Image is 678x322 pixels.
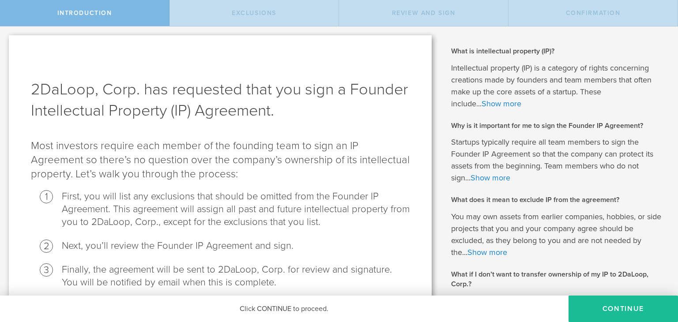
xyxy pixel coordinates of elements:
[57,9,112,17] span: Introduction
[471,173,510,183] a: Show more
[451,211,665,258] p: You may own assets from earlier companies, hobbies, or side projects that you and your company ag...
[62,190,410,228] li: First, you will list any exclusions that should be omitted from the Founder IP Agreement. This ag...
[482,99,521,109] a: Show more
[31,79,410,121] h1: 2DaLoop, Corp. has requested that you sign a Founder Intellectual Property (IP) Agreement.
[392,9,456,17] span: Review and Sign
[566,9,621,17] span: Confirmation
[31,139,410,181] p: Most investors require each member of the founding team to sign an IP Agreement so there’s no que...
[569,296,678,322] button: Continue
[451,46,665,56] h2: What is intellectual property (IP)?
[451,270,665,289] h2: What if I don’t want to transfer ownership of my IP to 2DaLoop, Corp.?
[451,121,665,131] h2: Why is it important for me to sign the Founder IP Agreement?
[62,240,410,252] li: Next, you’ll review the Founder IP Agreement and sign.
[232,9,276,17] span: Exclusions
[451,195,665,205] h2: What does it mean to exclude IP from the agreement?
[451,136,665,184] p: Startups typically require all team members to sign the Founder IP Agreement so that the company ...
[62,263,410,289] li: Finally, the agreement will be sent to 2DaLoop, Corp. for review and signature. You will be notif...
[467,247,507,257] a: Show more
[451,62,665,110] p: Intellectual property (IP) is a category of rights concerning creations made by founders and team...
